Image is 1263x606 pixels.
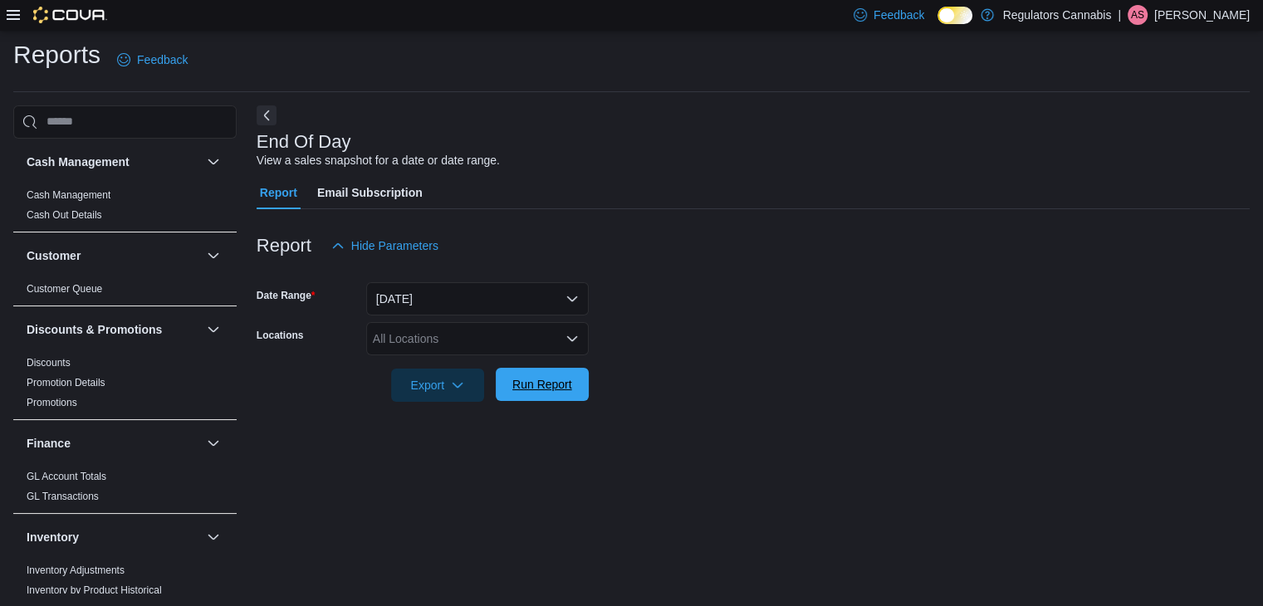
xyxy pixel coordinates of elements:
[33,7,107,23] img: Cova
[27,491,99,502] a: GL Transactions
[27,321,200,338] button: Discounts & Promotions
[203,320,223,340] button: Discounts & Promotions
[27,435,71,452] h3: Finance
[27,584,162,597] span: Inventory by Product Historical
[27,471,106,482] a: GL Account Totals
[257,152,500,169] div: View a sales snapshot for a date or date range.
[27,189,110,201] a: Cash Management
[13,38,100,71] h1: Reports
[27,247,200,264] button: Customer
[27,529,79,545] h3: Inventory
[391,369,484,402] button: Export
[27,209,102,221] a: Cash Out Details
[27,357,71,369] a: Discounts
[27,529,200,545] button: Inventory
[27,435,200,452] button: Finance
[27,584,162,596] a: Inventory by Product Historical
[27,154,130,170] h3: Cash Management
[13,353,237,419] div: Discounts & Promotions
[27,564,125,576] a: Inventory Adjustments
[27,247,81,264] h3: Customer
[27,470,106,483] span: GL Account Totals
[257,132,351,152] h3: End Of Day
[257,236,311,256] h3: Report
[401,369,474,402] span: Export
[203,527,223,547] button: Inventory
[366,282,589,315] button: [DATE]
[325,229,445,262] button: Hide Parameters
[1128,5,1148,25] div: Ashley Smith
[565,332,579,345] button: Open list of options
[27,397,77,408] a: Promotions
[317,176,423,209] span: Email Subscription
[203,246,223,266] button: Customer
[937,7,972,24] input: Dark Mode
[110,43,194,76] a: Feedback
[496,368,589,401] button: Run Report
[1118,5,1121,25] p: |
[27,283,102,295] a: Customer Queue
[27,282,102,296] span: Customer Queue
[13,279,237,305] div: Customer
[257,105,277,125] button: Next
[27,564,125,577] span: Inventory Adjustments
[13,467,237,513] div: Finance
[13,185,237,232] div: Cash Management
[27,396,77,409] span: Promotions
[203,433,223,453] button: Finance
[937,24,938,25] span: Dark Mode
[27,208,102,222] span: Cash Out Details
[27,321,162,338] h3: Discounts & Promotions
[1154,5,1250,25] p: [PERSON_NAME]
[874,7,924,23] span: Feedback
[27,188,110,202] span: Cash Management
[257,289,316,302] label: Date Range
[1002,5,1111,25] p: Regulators Cannabis
[512,376,572,393] span: Run Report
[260,176,297,209] span: Report
[27,154,200,170] button: Cash Management
[27,377,105,389] a: Promotion Details
[137,51,188,68] span: Feedback
[27,376,105,389] span: Promotion Details
[27,356,71,369] span: Discounts
[351,237,438,254] span: Hide Parameters
[1131,5,1144,25] span: AS
[203,152,223,172] button: Cash Management
[257,329,304,342] label: Locations
[27,490,99,503] span: GL Transactions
